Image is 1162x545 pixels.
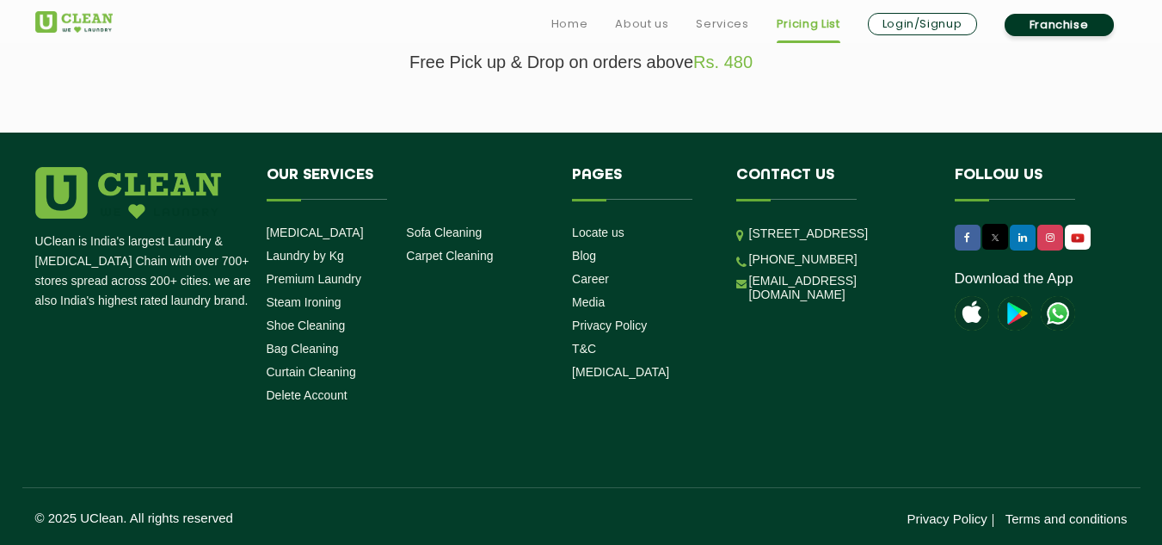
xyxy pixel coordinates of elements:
h4: Pages [572,167,710,200]
a: Premium Laundry [267,272,362,286]
a: Download the App [955,270,1073,288]
a: About us [615,14,668,34]
a: [EMAIL_ADDRESS][DOMAIN_NAME] [749,274,929,301]
a: Carpet Cleaning [406,249,493,263]
a: Privacy Policy [907,511,987,526]
a: Blog [572,249,596,263]
span: Rs. 480 [693,53,753,71]
a: Terms and conditions [1005,511,1128,526]
a: Services [696,14,748,34]
a: Steam Ironing [267,295,341,309]
img: apple-icon.png [955,296,989,331]
p: © 2025 UClean. All rights reserved [35,511,581,525]
a: Privacy Policy [572,319,647,332]
img: UClean Laundry and Dry Cleaning [1067,229,1089,247]
img: UClean Laundry and Dry Cleaning [35,11,113,33]
a: Delete Account [267,388,347,402]
a: [MEDICAL_DATA] [267,226,364,239]
a: Career [572,272,609,286]
img: logo.png [35,167,221,219]
a: Franchise [1005,14,1114,36]
a: Locate us [572,226,624,239]
a: Laundry by Kg [267,249,344,263]
a: T&C [572,342,596,356]
h4: Contact us [736,167,929,200]
img: UClean Laundry and Dry Cleaning [1041,296,1075,331]
img: playstoreicon.png [998,296,1032,331]
a: Shoe Cleaning [267,319,346,332]
a: Media [572,295,605,309]
p: [STREET_ADDRESS] [749,224,929,244]
h4: Our Services [267,167,547,200]
a: Login/Signup [868,13,977,35]
a: Bag Cleaning [267,342,339,356]
a: [PHONE_NUMBER] [749,252,858,266]
a: Home [551,14,588,34]
a: Pricing List [777,14,840,34]
h4: Follow us [955,167,1106,200]
p: UClean is India's largest Laundry & [MEDICAL_DATA] Chain with over 700+ stores spread across 200+... [35,232,254,311]
p: Free Pick up & Drop on orders above [35,53,1128,72]
a: [MEDICAL_DATA] [572,365,669,379]
a: Curtain Cleaning [267,365,356,379]
a: Sofa Cleaning [406,226,482,239]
